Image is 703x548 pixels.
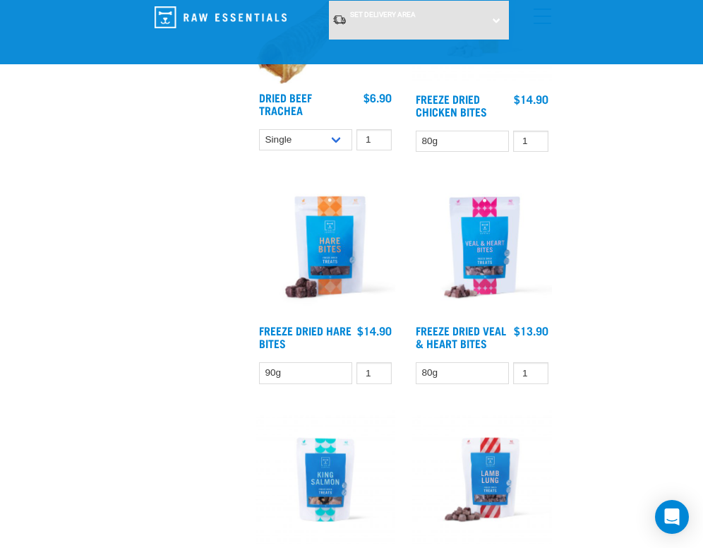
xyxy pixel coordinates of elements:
[256,177,395,317] img: Raw Essentials Freeze Dried Hare Bites
[155,6,287,28] img: Raw Essentials Logo
[412,177,552,317] img: Raw Essentials Freeze Dried Veal & Heart Bites Treats
[513,131,548,153] input: 1
[259,94,312,113] a: Dried Beef Trachea
[332,14,347,25] img: van-moving.png
[655,500,689,534] div: Open Intercom Messenger
[356,362,392,384] input: 1
[259,327,351,346] a: Freeze Dried Hare Bites
[514,93,548,105] div: $14.90
[416,327,506,346] a: Freeze Dried Veal & Heart Bites
[416,95,487,114] a: Freeze Dried Chicken Bites
[513,362,548,384] input: 1
[514,324,548,337] div: $13.90
[350,11,416,18] span: Set Delivery Area
[363,91,392,104] div: $6.90
[357,324,392,337] div: $14.90
[356,129,392,151] input: 1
